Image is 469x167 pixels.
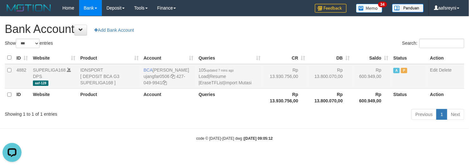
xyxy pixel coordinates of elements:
a: Previous [411,109,437,120]
td: [PERSON_NAME] 427-049-9941 [141,64,196,89]
a: Edit [430,67,438,73]
img: Button%20Memo.svg [356,4,383,13]
strong: [DATE] 09:05:12 [244,136,273,141]
th: Website: activate to sort column ascending [30,52,78,64]
a: Import Mutasi [225,80,252,85]
td: IDNSPORT [ DEPOSIT BCA G3 SUPERLIGA168 ] [78,64,141,89]
span: 105 [199,67,234,73]
span: aaf-128 [33,80,48,86]
a: Load [199,74,209,79]
a: Add Bank Account [90,25,138,35]
th: Status [391,52,428,64]
th: Action [428,88,464,106]
td: Rp 13.930.756,00 [263,64,308,89]
td: DPS [30,64,78,89]
th: Queries [196,88,263,106]
th: Action [428,52,464,64]
td: Rp 13.800.070,00 [308,64,352,89]
th: Product [78,88,141,106]
th: DB: activate to sort column ascending [308,52,352,64]
label: Search: [402,39,464,48]
span: 34 [378,2,387,7]
a: Delete [439,67,452,73]
a: ujangfar0506 [144,74,170,79]
th: Rp 13.930.756,00 [263,88,308,106]
span: BCA [144,67,153,73]
th: Rp 600.949,00 [352,88,391,106]
select: Showentries [16,39,40,48]
h1: Bank Account [5,23,464,35]
a: SUPERLIGA168 [33,67,66,73]
a: Copy 4270499941 to clipboard [162,80,167,85]
th: Account: activate to sort column ascending [141,52,196,64]
a: Copy ujangfar0506 to clipboard [171,74,175,79]
a: EraseTFList [200,80,223,85]
th: Product: activate to sort column ascending [78,52,141,64]
img: Feedback.jpg [315,4,347,13]
th: Website [30,88,78,106]
th: Rp 13.800.070,00 [308,88,352,106]
th: Queries: activate to sort column ascending [196,52,263,64]
a: Next [447,109,464,120]
a: 1 [436,109,447,120]
a: Resume [209,74,226,79]
small: code © [DATE]-[DATE] dwg | [196,136,273,141]
th: Account [141,88,196,106]
button: Open LiveChat chat widget [3,3,22,22]
img: MOTION_logo.png [5,3,53,13]
span: updated 7 mins ago [206,69,234,72]
th: CR: activate to sort column ascending [263,52,308,64]
input: Search: [419,39,464,48]
img: panduan.png [392,4,424,12]
td: 4882 [14,64,30,89]
span: Active [393,68,400,73]
span: Paused [401,68,407,73]
th: ID: activate to sort column ascending [14,52,30,64]
th: Status [391,88,428,106]
td: Rp 600.949,00 [352,64,391,89]
th: Saldo: activate to sort column ascending [352,52,391,64]
label: Show entries [5,39,53,48]
div: Showing 1 to 1 of 1 entries [5,108,191,117]
th: ID [14,88,30,106]
span: | | | [199,67,252,85]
